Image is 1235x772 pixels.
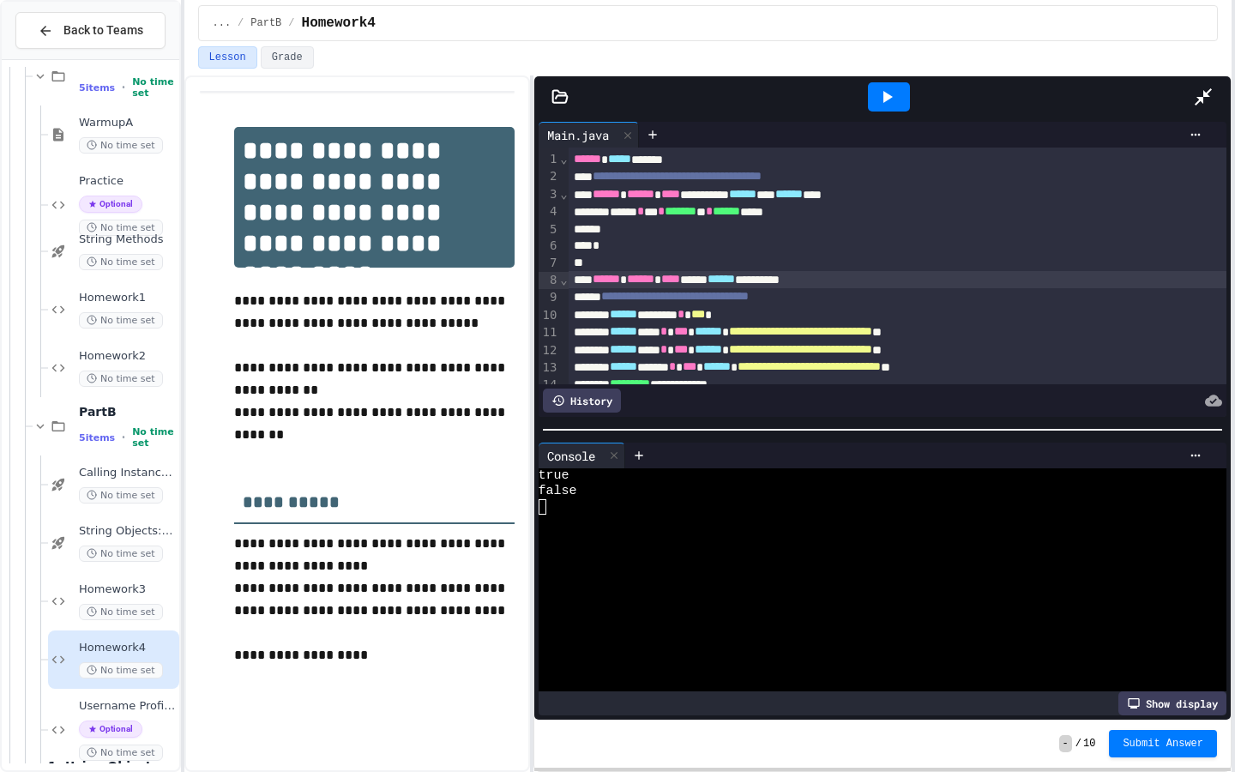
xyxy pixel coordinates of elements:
span: ... [213,16,232,30]
span: 5 items [79,82,115,93]
span: String Methods [79,232,176,247]
span: / [238,16,244,30]
span: No time set [79,254,163,270]
span: No time set [79,371,163,387]
span: Calling Instance Methods - Topic 1.14 [79,466,176,480]
span: No time set [79,220,163,236]
span: No time set [132,426,175,449]
button: Grade [261,46,314,69]
span: No time set [79,312,163,329]
span: No time set [79,604,163,620]
span: Submit Answer [1123,737,1203,751]
span: 5 items [79,432,115,443]
span: - [1059,735,1072,752]
span: No time set [79,745,163,761]
span: No time set [79,137,163,154]
button: Back to Teams [15,12,166,49]
span: Optional [79,721,142,738]
span: • [122,81,125,94]
button: Lesson [198,46,257,69]
span: Homework4 [302,13,376,33]
span: PartB [79,404,176,419]
span: Homework3 [79,582,176,597]
span: No time set [79,487,163,504]
span: Homework2 [79,349,176,364]
span: WarmupA [79,116,176,130]
span: 10 [1083,737,1095,751]
span: Homework4 [79,641,176,655]
span: Homework1 [79,291,176,305]
span: String Objects: Concatenation, Literals, and More [79,524,176,539]
span: • [122,431,125,444]
span: No time set [79,662,163,679]
span: Practice [79,174,176,189]
span: Optional [79,196,142,213]
button: Submit Answer [1109,730,1217,757]
span: Username Profile Generator [79,699,176,714]
span: No time set [132,76,175,99]
span: No time set [79,546,163,562]
span: / [1075,737,1081,751]
span: PartB [250,16,281,30]
span: Back to Teams [63,21,143,39]
span: / [288,16,294,30]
